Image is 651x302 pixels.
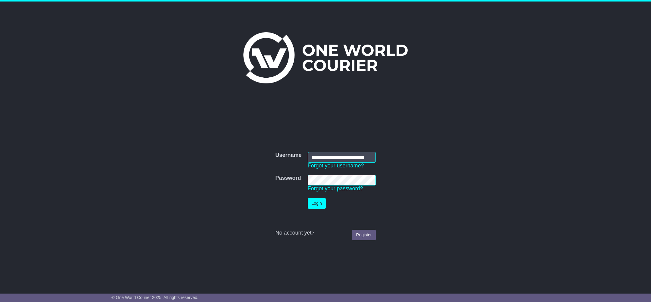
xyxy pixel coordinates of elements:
[308,163,364,169] a: Forgot your username?
[352,230,375,240] a: Register
[111,295,198,300] span: © One World Courier 2025. All rights reserved.
[308,198,326,209] button: Login
[243,32,408,83] img: One World
[275,152,301,159] label: Username
[308,185,363,191] a: Forgot your password?
[275,230,375,236] div: No account yet?
[275,175,301,182] label: Password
